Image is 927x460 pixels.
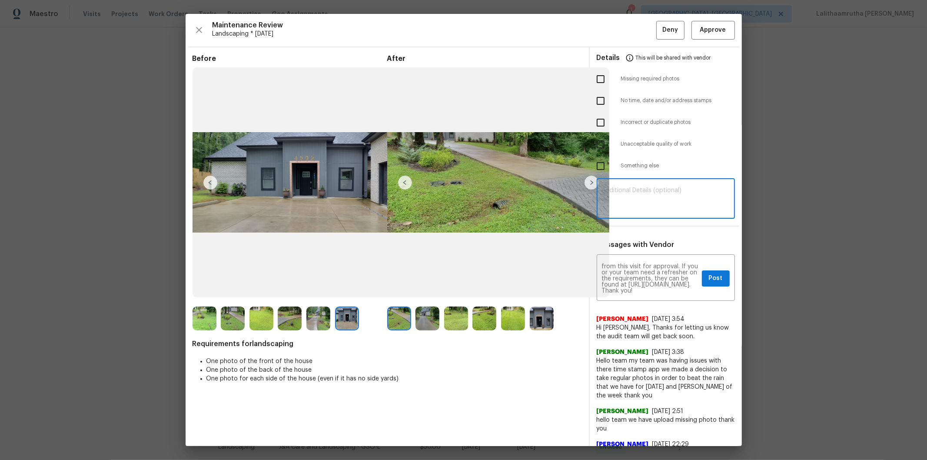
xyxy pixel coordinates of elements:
[206,366,582,374] li: One photo of the back of the house
[621,140,735,148] span: Unacceptable quality of work
[203,176,217,190] img: left-chevron-button-url
[621,97,735,104] span: No time, date and/or address stamps
[213,21,656,30] span: Maintenance Review
[590,68,742,90] div: Missing required photos
[597,357,735,400] span: Hello team my team was having issues with there time stamp app we made a decision to take regular...
[590,112,742,133] div: Incorrect or duplicate photos
[700,25,726,36] span: Approve
[652,349,684,355] span: [DATE] 3:38
[656,21,684,40] button: Deny
[597,315,649,323] span: [PERSON_NAME]
[621,162,735,170] span: Something else
[206,374,582,383] li: One photo for each side of the house (even if it has no side yards)
[206,357,582,366] li: One photo of the front of the house
[636,47,711,68] span: This will be shared with vendor
[652,408,684,414] span: [DATE] 2:51
[597,440,649,449] span: [PERSON_NAME]
[597,407,649,416] span: [PERSON_NAME]
[652,316,685,322] span: [DATE] 3:54
[597,323,735,341] span: Hi [PERSON_NAME], Thanks for letting us know the audit team will get back soon.
[597,241,674,248] span: Messages with Vendor
[590,90,742,112] div: No time, date and/or address stamps
[597,348,649,357] span: [PERSON_NAME]
[398,176,412,190] img: left-chevron-button-url
[597,416,735,433] span: hello team we have upload missing photo thank you
[602,263,698,294] textarea: Maintenance Audit Team: Hello! Unfortunately this landscaping visit completed on [DATE] has been ...
[709,273,723,284] span: Post
[585,176,598,190] img: right-chevron-button-url
[213,30,656,38] span: Landscaping * [DATE]
[193,54,387,63] span: Before
[387,54,582,63] span: After
[590,155,742,177] div: Something else
[590,133,742,155] div: Unacceptable quality of work
[597,47,620,68] span: Details
[702,270,730,287] button: Post
[662,25,678,36] span: Deny
[652,441,689,447] span: [DATE] 22:29
[193,340,582,348] span: Requirements for landscaping
[621,75,735,83] span: Missing required photos
[621,119,735,126] span: Incorrect or duplicate photos
[691,21,735,40] button: Approve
